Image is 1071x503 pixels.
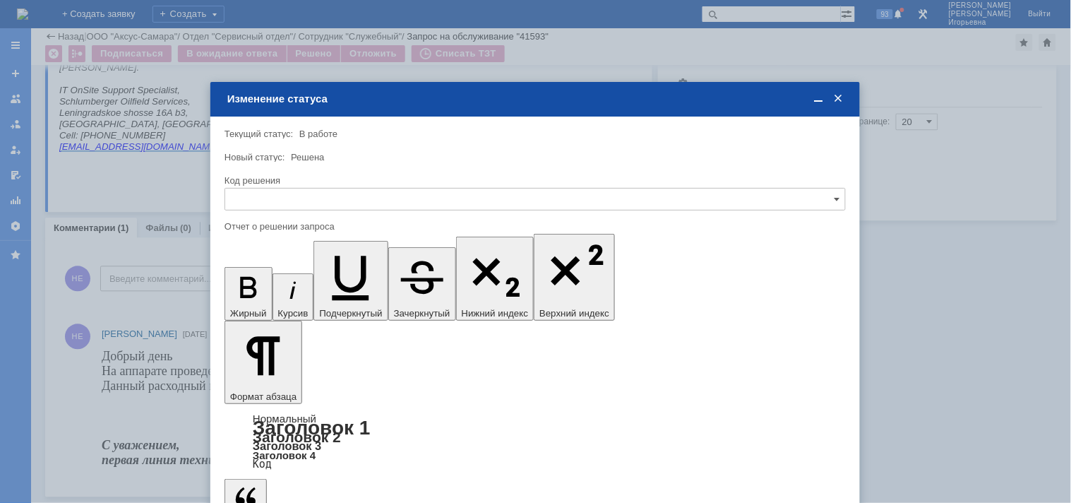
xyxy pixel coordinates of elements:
span: Решена [291,152,324,162]
button: Зачеркнутый [388,247,456,321]
span: Закрыть [832,93,846,105]
button: Жирный [225,267,273,321]
a: Заголовок 4 [253,449,316,461]
button: Подчеркнутый [313,241,388,321]
span: Курсив [278,308,309,319]
button: Нижний индекс [456,237,534,321]
span: Формат абзаца [230,391,297,402]
div: Код решения [225,176,843,185]
div: Отчет о решении запроса [225,222,843,231]
button: Верхний индекс [534,234,615,321]
span: Свернуть (Ctrl + M) [812,93,826,105]
a: Заголовок 3 [253,439,321,452]
span: В работе [299,129,337,139]
span: Верхний индекс [539,308,609,319]
button: Формат абзаца [225,321,302,404]
span: Жирный [230,308,267,319]
a: Код [253,458,272,471]
a: Нормальный [253,413,316,425]
button: Курсив [273,273,314,321]
div: Изменение статуса [227,93,846,105]
span: Зачеркнутый [394,308,450,319]
label: Текущий статус: [225,129,293,139]
div: Формат абзаца [225,414,846,469]
a: Заголовок 1 [253,417,371,439]
label: Новый статус: [225,152,285,162]
span: Подчеркнутый [319,308,382,319]
span: Нижний индекс [462,308,529,319]
a: Заголовок 2 [253,429,341,445]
